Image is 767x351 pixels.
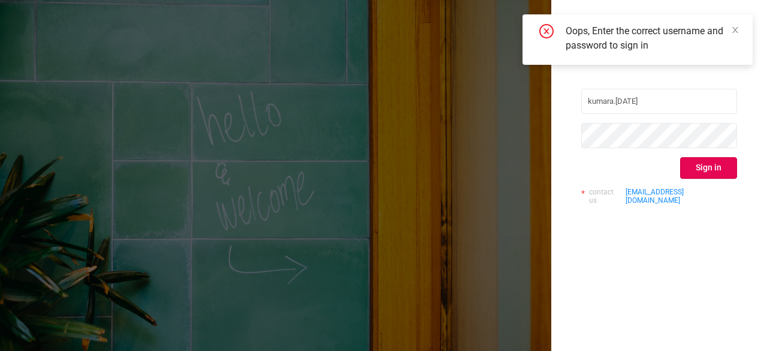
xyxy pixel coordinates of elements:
div: Oops, Enter the correct username and password to sign in [566,24,738,53]
a: [EMAIL_ADDRESS][DOMAIN_NAME] [626,188,737,205]
span: contact us [589,188,623,205]
input: Username [581,89,737,114]
button: Sign in [680,157,737,179]
i: icon: close-circle-o [539,24,554,41]
i: icon: close [731,26,739,34]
